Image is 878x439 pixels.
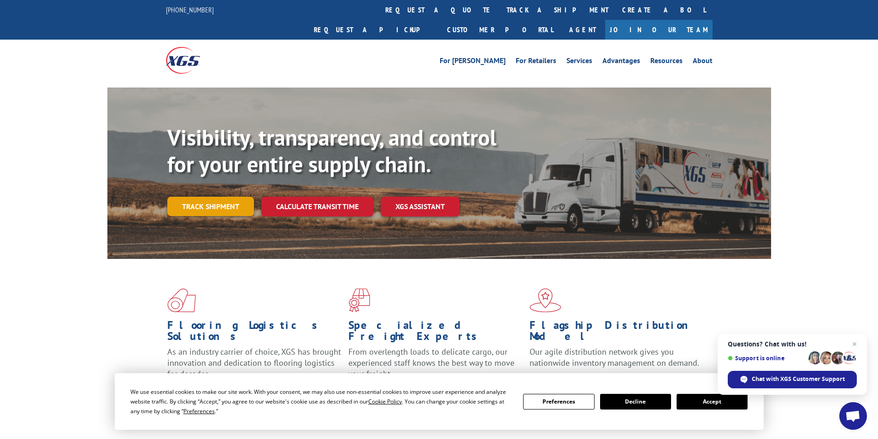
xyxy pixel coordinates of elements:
[693,57,713,67] a: About
[650,57,683,67] a: Resources
[600,394,671,410] button: Decline
[381,197,460,217] a: XGS ASSISTANT
[602,57,640,67] a: Advantages
[560,20,605,40] a: Agent
[530,320,704,346] h1: Flagship Distribution Model
[728,355,805,362] span: Support is online
[348,346,523,387] p: From overlength loads to delicate cargo, our experienced staff knows the best way to move your fr...
[566,57,592,67] a: Services
[167,123,496,178] b: Visibility, transparency, and control for your entire supply chain.
[167,288,196,312] img: xgs-icon-total-supply-chain-intelligence-red
[183,407,215,415] span: Preferences
[728,371,857,388] div: Chat with XGS Customer Support
[530,288,561,312] img: xgs-icon-flagship-distribution-model-red
[130,387,512,416] div: We use essential cookies to make our site work. With your consent, we may also use non-essential ...
[523,394,594,410] button: Preferences
[348,288,370,312] img: xgs-icon-focused-on-flooring-red
[440,57,506,67] a: For [PERSON_NAME]
[605,20,713,40] a: Join Our Team
[752,375,845,383] span: Chat with XGS Customer Support
[167,197,254,216] a: Track shipment
[348,320,523,346] h1: Specialized Freight Experts
[307,20,440,40] a: Request a pickup
[440,20,560,40] a: Customer Portal
[516,57,556,67] a: For Retailers
[677,394,748,410] button: Accept
[368,398,402,405] span: Cookie Policy
[166,5,214,14] a: [PHONE_NUMBER]
[728,340,857,348] span: Questions? Chat with us!
[261,197,373,217] a: Calculate transit time
[849,339,860,350] span: Close chat
[115,373,764,430] div: Cookie Consent Prompt
[167,346,341,379] span: As an industry carrier of choice, XGS has brought innovation and dedication to flooring logistics...
[530,346,699,368] span: Our agile distribution network gives you nationwide inventory management on demand.
[839,402,867,430] div: Open chat
[167,320,342,346] h1: Flooring Logistics Solutions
